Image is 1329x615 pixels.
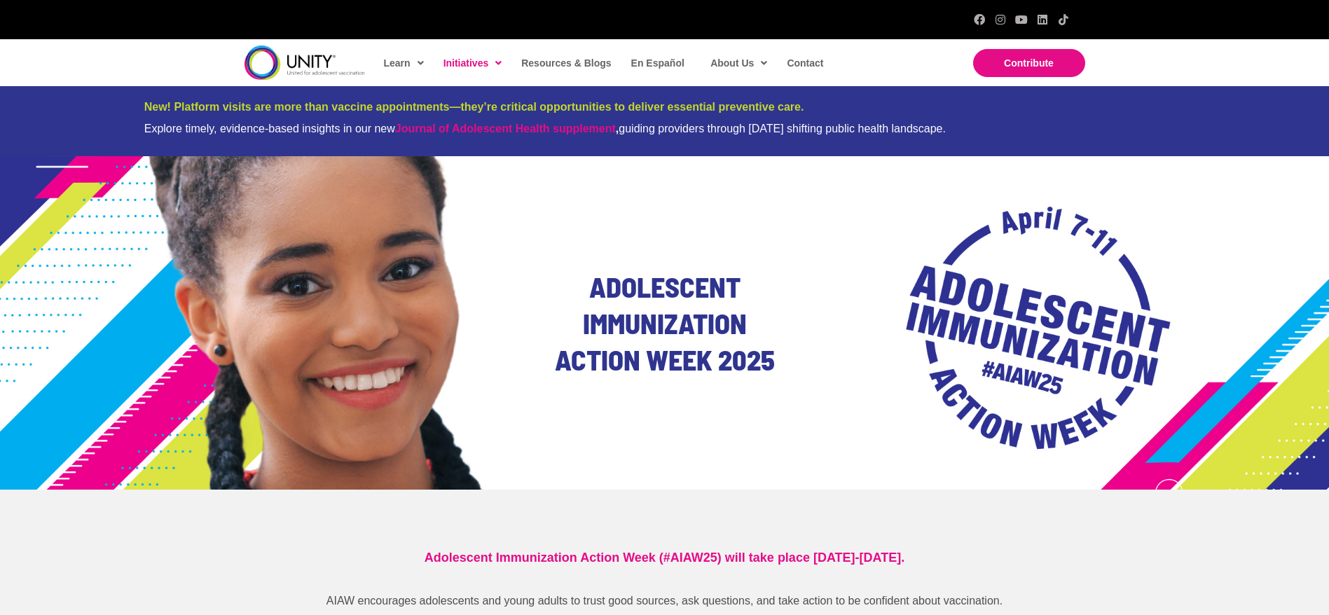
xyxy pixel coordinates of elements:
a: Facebook [974,14,985,25]
span: New! Platform visits are more than vaccine appointments—they’re critical opportunities to deliver... [144,101,804,113]
span: En Español [631,57,684,69]
a: LinkedIn [1037,14,1048,25]
span: Learn [384,53,424,74]
a: Journal of Adolescent Health supplement [395,123,616,134]
span: About Us [710,53,767,74]
span: Contact [787,57,823,69]
div: Explore timely, evidence-based insights in our new guiding providers through [DATE] shifting publ... [144,122,1185,135]
a: About Us [703,47,773,79]
strong: , [395,123,619,134]
span: Adolescent Immunization Action Week (#AIAW25) will take place [DATE]-[DATE]. [425,551,904,565]
a: TikTok [1058,14,1069,25]
img: unity-logo-dark [245,46,365,80]
a: YouTube [1016,14,1027,25]
a: Contribute [973,49,1085,77]
p: AIAW encourages adolescents and young adults to trust good sources, ask questions, and take actio... [308,590,1022,611]
a: Resources & Blogs [514,47,617,79]
span: Initiatives [443,53,502,74]
a: En Español [624,47,690,79]
span: Resources & Blogs [521,57,611,69]
span: Contribute [1004,57,1054,69]
span: Adolescent Immunization Action Week 2025 [555,270,775,376]
a: Contact [780,47,829,79]
a: Instagram [995,14,1006,25]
